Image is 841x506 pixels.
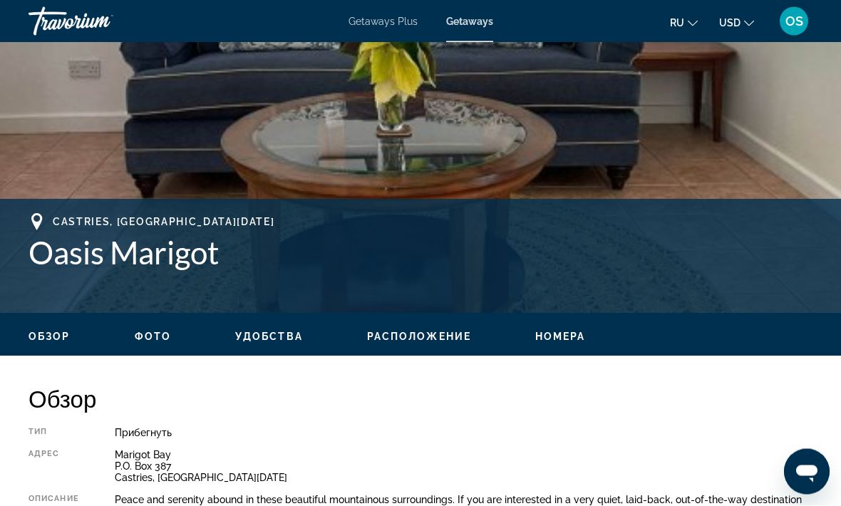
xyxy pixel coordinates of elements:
[29,450,79,484] div: Адрес
[367,331,471,343] span: Расположение
[775,6,812,36] button: User Menu
[135,331,171,343] span: Фото
[115,428,812,439] div: Прибегнуть
[29,234,812,272] h1: Oasis Marigot
[135,331,171,344] button: Фото
[784,449,830,495] iframe: Кнопка запуска окна обмена сообщениями
[235,331,303,344] button: Удобства
[29,428,79,439] div: Тип
[349,16,418,27] a: Getaways Plus
[53,217,274,228] span: Castries, [GEOGRAPHIC_DATA][DATE]
[29,331,71,343] span: Обзор
[235,331,303,343] span: Удобства
[115,450,812,484] div: Marigot Bay P.O. Box 387 Castries, [GEOGRAPHIC_DATA][DATE]
[535,331,586,343] span: Номера
[719,12,754,33] button: Change currency
[535,331,586,344] button: Номера
[785,14,803,29] span: OS
[29,385,812,413] h2: Обзор
[446,16,493,27] a: Getaways
[367,331,471,344] button: Расположение
[29,331,71,344] button: Обзор
[719,17,741,29] span: USD
[670,12,698,33] button: Change language
[670,17,684,29] span: ru
[29,3,171,40] a: Travorium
